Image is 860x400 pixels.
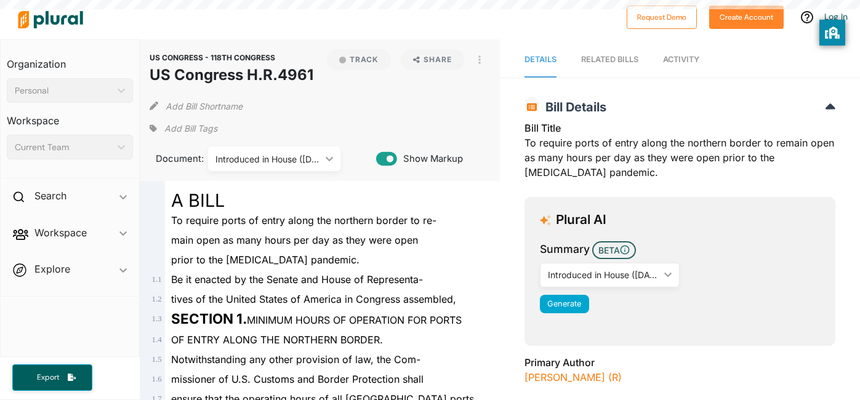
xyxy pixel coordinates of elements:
a: Request Demo [627,10,697,23]
h3: Bill Title [524,121,835,135]
span: Be it enacted by the Senate and House of Representa- [171,273,423,286]
span: To require ports of entry along the northern border to re- [171,214,436,226]
span: prior to the [MEDICAL_DATA] pandemic. [171,254,360,266]
button: privacy banner [819,20,845,46]
div: Personal [15,84,113,97]
span: Generate [547,299,581,308]
span: US CONGRESS - 118TH CONGRESS [150,53,275,62]
span: Notwithstanding any other provision of law, the Com- [171,353,420,366]
button: Generate [540,295,589,313]
button: Share [396,49,469,70]
button: Create Account [709,6,784,29]
div: To require ports of entry along the northern border to remain open as many hours per day as they ... [524,121,835,187]
span: tives of the United States of America in Congress assembled, [171,293,456,305]
span: BETA [592,241,636,259]
span: main open as many hours per day as they were open [171,234,418,246]
h2: Search [34,189,66,202]
button: Request Demo [627,6,697,29]
span: Add Bill Tags [164,122,217,135]
a: [PERSON_NAME] (R) [524,371,622,383]
h3: Organization [7,46,133,73]
span: Export [28,372,68,383]
button: Export [12,364,92,391]
div: RELATED BILLS [581,54,638,65]
span: MINIMUM HOURS OF OPERATION FOR PORTS [171,314,462,326]
div: Introduced in House ([DATE]) [215,153,321,166]
span: Details [524,55,557,64]
h3: Workspace [7,103,133,130]
span: 1 . 6 [152,375,162,383]
a: RELATED BILLS [581,42,638,78]
h3: Summary [540,241,590,257]
div: Add tags [150,119,217,138]
span: Activity [663,55,699,64]
span: OF ENTRY ALONG THE NORTHERN BORDER. [171,334,383,346]
a: Details [524,42,557,78]
span: missioner of U.S. Customs and Border Protection shall [171,373,424,385]
div: Introduced in House ([DATE]) [548,268,660,281]
span: 1 . 5 [152,355,162,364]
a: Create Account [709,10,784,23]
h3: Primary Author [524,355,835,370]
button: Share [401,49,464,70]
span: Show Markup [397,152,463,166]
a: Activity [663,42,699,78]
span: A BILL [171,190,225,211]
h3: Plural AI [556,212,606,228]
strong: SECTION 1. [171,310,247,327]
a: Log In [824,11,848,22]
div: Current Team [15,141,113,154]
span: 1 . 4 [152,335,162,344]
span: 1 . 2 [152,295,162,303]
h1: US Congress H.R.4961 [150,64,313,86]
span: Bill Details [539,100,606,114]
button: Track [327,49,391,70]
span: 1 . 1 [152,275,162,284]
button: Add Bill Shortname [166,96,243,116]
span: 1 . 3 [152,314,162,323]
span: Document: [150,152,193,166]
